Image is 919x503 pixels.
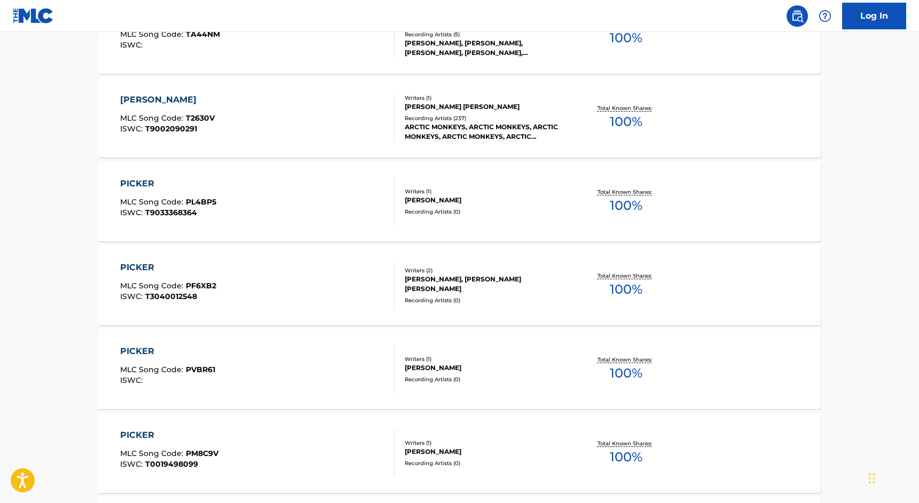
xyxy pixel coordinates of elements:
p: Total Known Shares: [598,272,655,280]
span: MLC Song Code : [120,29,186,39]
div: Writers ( 1 ) [405,355,566,363]
span: ISWC : [120,459,145,469]
div: [PERSON_NAME] [405,363,566,373]
span: ISWC : [120,375,145,385]
span: T3040012548 [145,292,197,301]
p: Total Known Shares: [598,188,655,196]
span: TA44NM [186,29,220,39]
div: Help [814,5,836,27]
span: PVBR61 [186,365,215,374]
span: 100 % [610,112,642,131]
span: ISWC : [120,292,145,301]
p: Total Known Shares: [598,104,655,112]
div: [PERSON_NAME] [120,93,215,106]
a: Log In [842,3,906,29]
span: MLC Song Code : [120,113,186,123]
div: Writers ( 1 ) [405,439,566,447]
div: Writers ( 1 ) [405,187,566,195]
p: Total Known Shares: [598,356,655,364]
div: Recording Artists ( 0 ) [405,459,566,467]
span: PF6XB2 [186,281,216,290]
a: PICKERMLC Song Code:PF6XB2ISWC:T3040012548Writers (2)[PERSON_NAME], [PERSON_NAME] [PERSON_NAME]Re... [99,245,821,325]
span: T0019498099 [145,459,198,469]
span: MLC Song Code : [120,365,186,374]
span: ISWC : [120,208,145,217]
img: MLC Logo [13,8,54,23]
div: Drag [869,462,875,494]
span: 100 % [610,28,642,48]
div: [PERSON_NAME] [405,447,566,457]
a: PICKERMLC Song Code:PVBR61ISWC:Writers (1)[PERSON_NAME]Recording Artists (0)Total Known Shares:100% [99,329,821,409]
span: 100 % [610,196,642,215]
div: [PERSON_NAME], [PERSON_NAME], [PERSON_NAME], [PERSON_NAME], [PERSON_NAME] [405,38,566,58]
div: Writers ( 1 ) [405,94,566,102]
div: Recording Artists ( 0 ) [405,375,566,383]
p: Total Known Shares: [598,439,655,447]
div: [PERSON_NAME] [PERSON_NAME] [405,102,566,112]
div: Recording Artists ( 237 ) [405,114,566,122]
iframe: Chat Widget [866,452,919,503]
div: [PERSON_NAME] [405,195,566,205]
a: PICKERMLC Song Code:PL4BP5ISWC:T9033368364Writers (1)[PERSON_NAME]Recording Artists (0)Total Know... [99,161,821,241]
div: PICKER [120,261,216,274]
img: help [819,10,831,22]
span: MLC Song Code : [120,197,186,207]
div: Recording Artists ( 0 ) [405,296,566,304]
a: PICKERMLC Song Code:PM8C9VISWC:T0019498099Writers (1)[PERSON_NAME]Recording Artists (0)Total Know... [99,413,821,493]
div: [PERSON_NAME], [PERSON_NAME] [PERSON_NAME] [405,274,566,294]
span: MLC Song Code : [120,281,186,290]
span: 100 % [610,364,642,383]
div: PICKER [120,177,216,190]
div: Writers ( 2 ) [405,266,566,274]
span: 100 % [610,447,642,467]
div: Recording Artists ( 5 ) [405,30,566,38]
div: PICKER [120,429,218,442]
a: [PERSON_NAME]MLC Song Code:T2630VISWC:T9002090291Writers (1)[PERSON_NAME] [PERSON_NAME]Recording ... [99,77,821,158]
span: T9033368364 [145,208,197,217]
div: ARCTIC MONKEYS, ARCTIC MONKEYS, ARCTIC MONKEYS, ARCTIC MONKEYS, ARCTIC MONKEYS [405,122,566,142]
span: T9002090291 [145,124,197,133]
span: ISWC : [120,40,145,50]
span: PM8C9V [186,449,218,458]
span: ISWC : [120,124,145,133]
a: Public Search [787,5,808,27]
span: PL4BP5 [186,197,216,207]
span: T2630V [186,113,215,123]
span: 100 % [610,280,642,299]
img: search [791,10,804,22]
div: PICKER [120,345,215,358]
span: MLC Song Code : [120,449,186,458]
div: Recording Artists ( 0 ) [405,208,566,216]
